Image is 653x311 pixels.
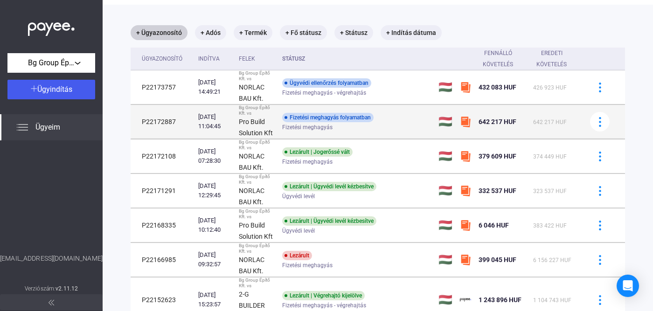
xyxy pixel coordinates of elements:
[131,25,188,40] mat-chip: + Ügyazonosító
[282,191,315,202] span: Ügyvédi levél
[239,208,275,220] div: Bg Group Építő Kft. vs
[282,78,371,88] div: Ügyvédi ellenőrzés folyamatban
[282,147,353,157] div: Lezárult | Jogerőssé vált
[533,153,567,160] span: 374 449 HUF
[131,174,195,208] td: P22171291
[131,105,195,139] td: P22172887
[17,122,28,133] img: list.svg
[533,188,567,194] span: 323 537 HUF
[142,53,182,64] div: Ügyazonosító
[239,83,264,102] strong: NORLAC BAU Kft.
[35,122,60,133] span: Ügyeim
[282,260,333,271] span: Fizetési meghagyás
[239,53,255,64] div: Felek
[282,87,366,98] span: Fizetési meghagyás - végrehajtás
[198,53,220,64] div: Indítva
[282,300,366,311] span: Fizetési meghagyás - végrehajtás
[479,152,516,160] span: 379 609 HUF
[131,243,195,277] td: P22166985
[239,118,273,137] strong: Pro Build Solution Kft
[533,119,567,125] span: 642 217 HUF
[595,152,605,161] img: more-blue
[282,291,365,300] div: Lezárult | Végrehajtó kijelölve
[590,250,610,270] button: more-blue
[282,113,374,122] div: Fizetési meghagyás folyamatban
[239,221,273,240] strong: Pro Build Solution Kft
[595,221,605,230] img: more-blue
[282,225,315,236] span: Ügyvédi levél
[334,25,373,40] mat-chip: + Státusz
[195,25,226,40] mat-chip: + Adós
[590,181,610,200] button: more-blue
[590,290,610,310] button: more-blue
[479,187,516,194] span: 332 537 HUF
[198,181,231,200] div: [DATE] 12:29:45
[533,222,567,229] span: 383 422 HUF
[595,255,605,265] img: more-blue
[479,48,526,70] div: Fennálló követelés
[460,82,471,93] img: szamlazzhu-mini
[590,215,610,235] button: more-blue
[131,139,195,173] td: P22172108
[590,112,610,131] button: more-blue
[595,83,605,92] img: more-blue
[278,48,435,70] th: Státusz
[435,105,456,139] td: 🇭🇺
[282,216,376,226] div: Lezárult | Ügyvédi levél kézbesítve
[239,256,264,275] strong: NORLAC BAU Kft.
[239,243,275,254] div: Bg Group Építő Kft. vs
[282,251,312,260] div: Lezárult
[435,174,456,208] td: 🇭🇺
[131,70,195,104] td: P22173757
[533,48,570,70] div: Eredeti követelés
[435,70,456,104] td: 🇭🇺
[239,277,275,289] div: Bg Group Építő Kft. vs
[28,17,75,36] img: white-payee-white-dot.svg
[239,174,275,185] div: Bg Group Építő Kft. vs
[239,105,275,116] div: Bg Group Építő Kft. vs
[239,139,275,151] div: Bg Group Építő Kft. vs
[460,151,471,162] img: szamlazzhu-mini
[590,146,610,166] button: more-blue
[533,257,571,263] span: 6 156 227 HUF
[460,185,471,196] img: szamlazzhu-mini
[381,25,442,40] mat-chip: + Indítás dátuma
[533,84,567,91] span: 426 923 HUF
[282,122,333,133] span: Fizetési meghagyás
[280,25,327,40] mat-chip: + Fő státusz
[28,57,75,69] span: Bg Group Építő Kft.
[198,290,231,309] div: [DATE] 15:23:57
[479,118,516,125] span: 642 217 HUF
[239,70,275,82] div: Bg Group Építő Kft. vs
[37,85,72,94] span: Ügyindítás
[435,139,456,173] td: 🇭🇺
[282,182,376,191] div: Lezárult | Ügyvédi levél kézbesítve
[617,275,639,297] div: Open Intercom Messenger
[460,116,471,127] img: szamlazzhu-mini
[198,53,231,64] div: Indítva
[7,80,95,99] button: Ügyindítás
[198,78,231,97] div: [DATE] 14:49:21
[239,53,275,64] div: Felek
[7,53,95,73] button: Bg Group Építő Kft.
[533,297,571,304] span: 1 104 743 HUF
[479,48,517,70] div: Fennálló követelés
[239,187,264,206] strong: NORLAC BAU Kft.
[479,256,516,263] span: 399 045 HUF
[131,208,195,242] td: P22168335
[198,147,231,166] div: [DATE] 07:28:30
[198,216,231,235] div: [DATE] 10:12:40
[595,117,605,127] img: more-blue
[479,83,516,91] span: 432 083 HUF
[590,77,610,97] button: more-blue
[533,48,578,70] div: Eredeti követelés
[142,53,191,64] div: Ügyazonosító
[282,156,333,167] span: Fizetési meghagyás
[595,186,605,196] img: more-blue
[460,294,471,305] img: payee-logo
[595,295,605,305] img: more-blue
[234,25,272,40] mat-chip: + Termék
[479,221,509,229] span: 6 046 HUF
[460,254,471,265] img: szamlazzhu-mini
[56,285,78,292] strong: v2.11.12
